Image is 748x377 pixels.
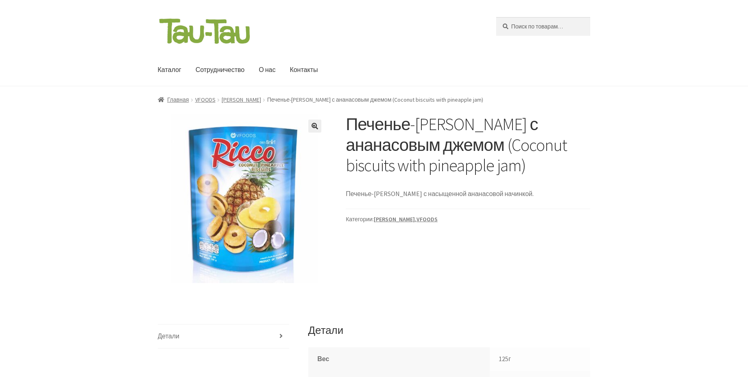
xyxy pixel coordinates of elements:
input: Поиск по товарам… [496,17,590,36]
span: / [216,95,222,105]
a: VFOODS [417,216,438,223]
h1: Печенье-[PERSON_NAME] с ананасовым джемом (Coconut biscuits with pineapple jam) [346,114,590,176]
th: Вес [308,347,490,371]
img: Vfoods ricco pineapple [158,114,327,283]
h2: Детали [308,324,591,337]
span: / [189,95,195,105]
p: Печенье-[PERSON_NAME] с насыщенной ананасовой начинкой. [346,189,590,199]
a: Главная [158,96,189,103]
nav: Печенье-[PERSON_NAME] с ананасовым джемом (Coconut biscuits with pineapple jam) [158,95,591,105]
span: Категории: , [346,215,590,224]
p: 125г [499,354,581,364]
a: О нас [252,54,282,86]
span: / [261,95,267,105]
a: Сотрудничество [189,54,251,86]
a: VFOODS [195,96,216,103]
a: Контакты [283,54,324,86]
a: Детали [158,325,290,348]
a: Каталог [151,54,188,86]
a: [PERSON_NAME] [222,96,261,103]
a: [PERSON_NAME] [374,216,415,223]
img: Tau-Tau [158,17,251,45]
nav: Основное меню [158,54,478,86]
